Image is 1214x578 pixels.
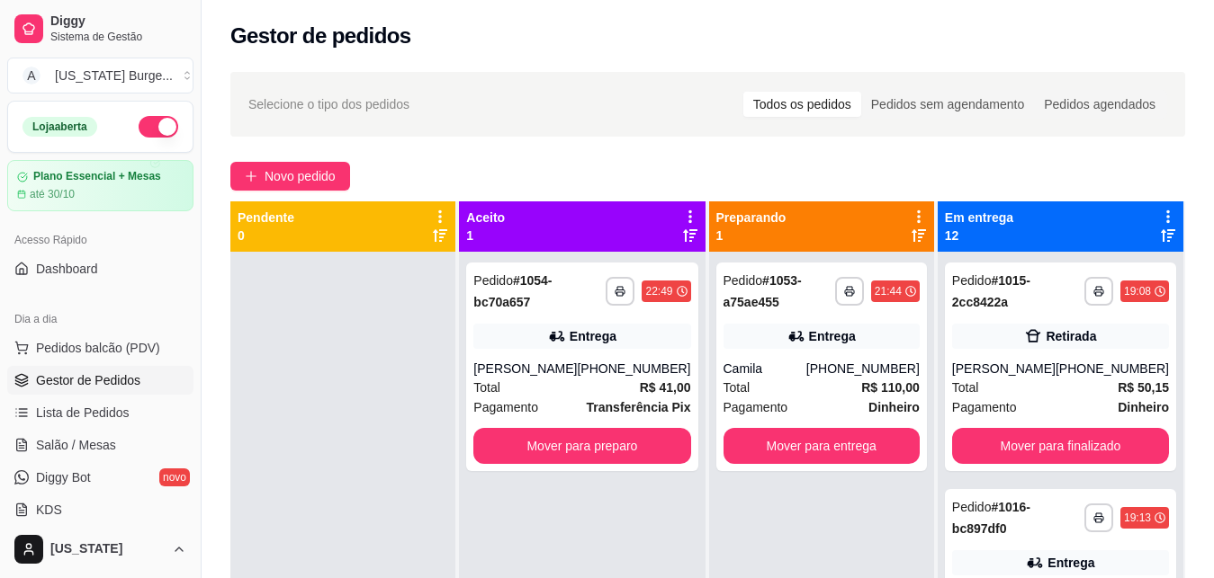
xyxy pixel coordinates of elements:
div: Acesso Rápido [7,226,193,254]
article: até 30/10 [30,187,75,201]
a: Dashboard [7,254,193,283]
span: Selecione o tipo dos pedidos [248,94,409,114]
strong: # 1016-bc897df0 [952,500,1030,536]
span: Novo pedido [265,166,336,186]
span: Pagamento [952,397,1017,417]
button: Select a team [7,58,193,93]
span: Pedido [952,500,992,514]
button: Pedidos balcão (PDV) [7,333,193,362]
div: Todos os pedidos [743,92,861,117]
button: Mover para finalizado [952,428,1169,464]
button: Mover para entrega [724,428,920,464]
span: Sistema de Gestão [50,30,186,44]
span: KDS [36,501,62,519]
span: [US_STATE] [50,541,165,557]
div: Loja aberta [22,117,97,137]
a: Gestor de Pedidos [7,366,193,395]
strong: # 1053-a75ae455 [724,273,802,309]
strong: R$ 50,15 [1118,380,1169,395]
span: Pagamento [724,397,788,417]
div: Camila [724,360,806,378]
p: Pendente [238,209,294,227]
span: Gestor de Pedidos [36,371,140,389]
span: Diggy Bot [36,468,91,486]
div: Retirada [1046,327,1096,345]
span: Total [952,378,979,397]
span: Diggy [50,13,186,30]
button: [US_STATE] [7,528,193,571]
a: DiggySistema de Gestão [7,7,193,50]
strong: R$ 110,00 [861,380,920,395]
div: [PHONE_NUMBER] [806,360,920,378]
div: 19:08 [1124,284,1151,298]
div: Entrega [1048,554,1094,572]
div: Dia a dia [7,305,193,333]
span: Total [724,378,751,397]
strong: Dinheiro [868,400,920,414]
a: KDS [7,495,193,524]
div: 21:44 [875,284,902,298]
strong: Dinheiro [1118,400,1169,414]
h2: Gestor de pedidos [230,22,411,50]
span: Pagamento [473,397,538,417]
div: Entrega [570,327,616,345]
a: Plano Essencial + Mesasaté 30/10 [7,160,193,211]
span: Pedidos balcão (PDV) [36,339,160,357]
span: Dashboard [36,260,98,278]
button: Mover para preparo [473,428,690,464]
div: 22:49 [645,284,672,298]
strong: # 1015-2cc8422a [952,273,1030,309]
strong: # 1054-bc70a657 [473,273,552,309]
span: Pedido [724,273,763,288]
p: 12 [945,227,1013,245]
a: Salão / Mesas [7,431,193,459]
strong: Transferência Pix [587,400,691,414]
span: A [22,67,40,84]
div: Pedidos agendados [1034,92,1165,117]
p: Preparando [716,209,787,227]
p: 0 [238,227,294,245]
div: Pedidos sem agendamento [861,92,1034,117]
button: Novo pedido [230,162,350,191]
span: Pedido [473,273,513,288]
p: Aceito [466,209,505,227]
a: Lista de Pedidos [7,398,193,427]
span: Lista de Pedidos [36,404,130,422]
p: 1 [716,227,787,245]
article: Plano Essencial + Mesas [33,170,161,183]
div: [PERSON_NAME] [952,360,1056,378]
button: Alterar Status [139,116,178,138]
p: Em entrega [945,209,1013,227]
div: Entrega [809,327,856,345]
span: Pedido [952,273,992,288]
div: [PHONE_NUMBER] [1056,360,1169,378]
strong: R$ 41,00 [640,380,691,395]
span: Salão / Mesas [36,436,116,454]
p: 1 [466,227,505,245]
span: Total [473,378,500,397]
div: [PHONE_NUMBER] [577,360,690,378]
div: 19:13 [1124,511,1151,525]
div: [US_STATE] Burge ... [55,67,173,84]
div: [PERSON_NAME] [473,360,577,378]
a: Diggy Botnovo [7,463,193,492]
span: plus [245,170,257,182]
